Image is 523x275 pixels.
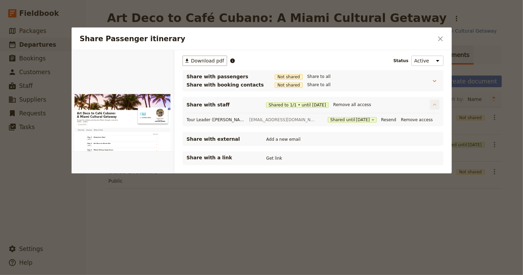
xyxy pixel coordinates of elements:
[356,117,370,123] span: [DATE]
[306,73,332,80] button: Share to all
[399,116,435,124] button: Remove access
[35,129,65,134] span: Download PDF
[187,136,255,142] span: Share with external
[70,208,88,216] span: Day 2
[25,107,269,115] p: Escape the ordinary and discover Miami through a new lens.
[70,208,369,225] button: Day 2Art Deco to Street Art[DATE]
[93,144,140,163] a: What to Pack
[187,117,245,123] span: Tour Leader (Judith Tilton)
[187,154,255,161] p: Share with a link
[312,102,326,108] span: [DATE]
[302,99,342,106] span: [DOMAIN_NAME]
[187,81,264,88] span: Share with booking contacts
[358,115,403,122] span: [PERSON_NAME]
[275,74,303,80] span: Not shared
[249,117,317,123] span: tiltonjd@eckerd.edu
[275,82,303,88] span: Not shared
[187,73,264,80] span: Share with passengers
[298,102,311,108] span: • until
[70,181,369,198] button: Day 1Departure Day![DATE]
[80,34,433,44] h2: Share Passenger itinerary
[379,116,398,124] button: Resend
[435,33,446,45] button: Close dialog
[70,235,88,243] span: Day 3
[96,208,168,216] span: Art Deco to Street Art
[266,102,329,108] span: 1 / 1
[265,136,302,143] button: Add a new email
[363,63,398,98] img: Profile
[70,245,86,250] span: [DATE]
[294,99,342,106] a: olli.eckerd.edu
[25,127,69,136] button: ​Download PDF
[348,169,373,177] button: Expand all
[25,144,60,163] a: Overview
[332,101,373,108] button: Remove all access
[394,58,409,64] span: Status
[411,56,444,66] select: Status
[70,235,369,251] button: Day 3Miami History Experience[DATE]
[269,102,289,108] span: Shared to
[328,117,377,123] button: Shared until[DATE]
[96,181,147,190] span: Departure Day!
[70,218,86,224] span: [DATE]
[25,115,71,123] span: [DATE] – [DATE]
[60,144,93,163] a: Itinerary
[187,101,255,108] span: Share with staff
[96,235,180,243] span: Miami History Experience
[358,102,403,115] span: Study Travel Manager
[265,154,284,162] button: Get link
[70,191,86,197] span: [DATE]
[183,56,227,66] button: ​Download pdf
[306,81,332,89] button: Share to all
[70,181,88,190] span: Day 1
[191,57,224,64] span: Download pdf
[294,79,319,93] img: OLLI at Eckerd College logo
